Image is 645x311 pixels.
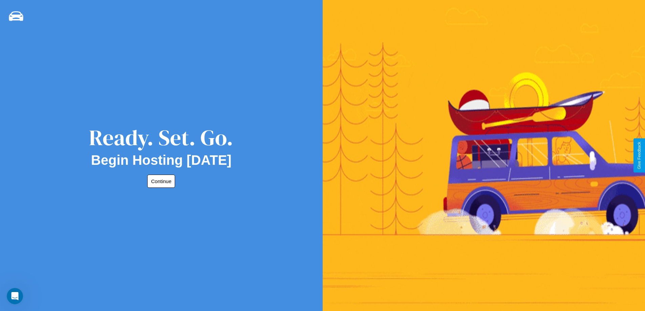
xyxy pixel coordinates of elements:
button: Continue [147,175,175,188]
h2: Begin Hosting [DATE] [91,153,232,168]
iframe: Intercom live chat [7,288,23,304]
div: Ready. Set. Go. [89,123,233,153]
div: Give Feedback [637,142,642,169]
